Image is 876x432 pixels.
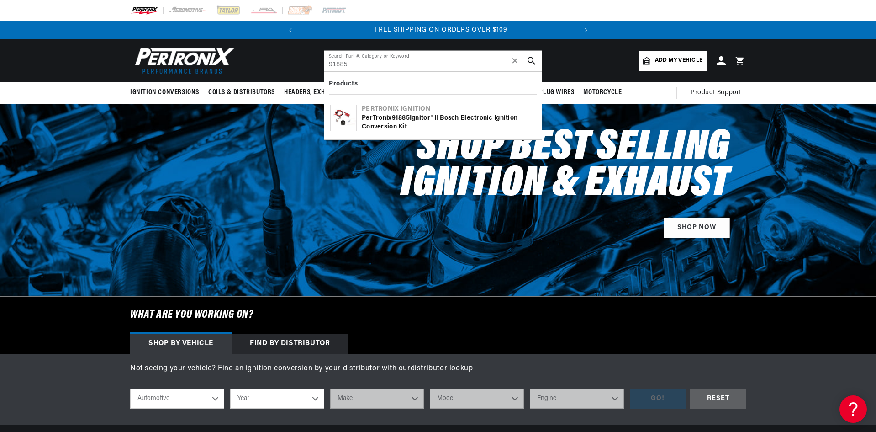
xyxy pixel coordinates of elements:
div: 2 of 2 [302,25,580,35]
a: SHOP NOW [664,218,730,238]
summary: Spark Plug Wires [514,82,579,103]
span: Add my vehicle [655,56,702,65]
span: Headers, Exhausts & Components [284,88,391,97]
span: Product Support [691,88,741,98]
b: 91885 [392,115,410,122]
select: Model [430,389,524,409]
span: FREE SHIPPING ON ORDERS OVER $109 [375,27,507,33]
div: Pertronix Ignition [362,105,536,114]
div: PerTronix Ignitor® II Bosch Electronic Ignition Conversion Kit [362,114,536,132]
div: Find by Distributor [232,334,348,354]
summary: Product Support [691,82,746,104]
summary: Headers, Exhausts & Components [280,82,396,103]
select: Make [330,389,424,409]
h6: What are you working on? [107,297,769,333]
summary: Ignition Conversions [130,82,204,103]
slideshow-component: Translation missing: en.sections.announcements.announcement_bar [107,21,769,39]
summary: Motorcycle [579,82,626,103]
input: Search Part #, Category or Keyword [324,51,542,71]
span: Motorcycle [583,88,622,97]
button: Translation missing: en.sections.announcements.previous_announcement [281,21,300,39]
select: Engine [530,389,624,409]
button: Translation missing: en.sections.announcements.next_announcement [577,21,595,39]
a: Add my vehicle [639,51,707,71]
div: RESET [690,389,746,409]
p: Not seeing your vehicle? Find an ignition conversion by your distributor with our [130,363,746,375]
button: search button [522,51,542,71]
b: Products [329,80,358,87]
img: Pertronix [130,45,235,76]
a: distributor lookup [411,365,473,372]
img: PerTronix 91885 Ignitor® II Bosch Electronic Ignition Conversion Kit [331,105,356,131]
select: Year [230,389,324,409]
summary: Coils & Distributors [204,82,280,103]
span: Coils & Distributors [208,88,275,97]
h2: Shop Best Selling Ignition & Exhaust [339,130,730,203]
div: Shop by vehicle [130,334,232,354]
div: Announcement [302,25,580,35]
select: Ride Type [130,389,224,409]
span: Spark Plug Wires [519,88,575,97]
span: Ignition Conversions [130,88,199,97]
